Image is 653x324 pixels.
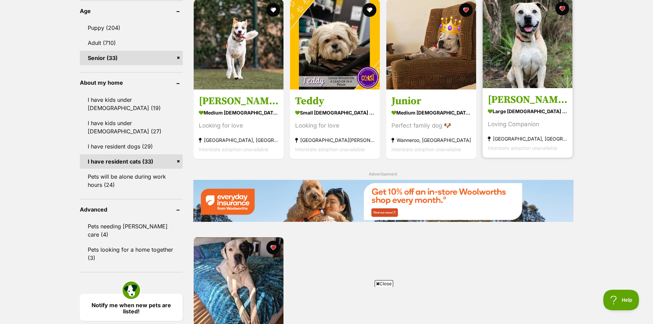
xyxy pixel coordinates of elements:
[488,106,567,116] strong: large [DEMOGRAPHIC_DATA] Dog
[80,242,183,265] a: Pets looking for a home together (3)
[193,180,573,222] img: Everyday Insurance promotional banner
[193,180,573,223] a: Everyday Insurance promotional banner
[199,108,278,118] strong: medium [DEMOGRAPHIC_DATA] Dog
[80,51,183,65] a: Senior (33)
[80,36,183,50] a: Adult (710)
[369,171,397,177] span: Advertisement
[295,135,375,145] strong: [GEOGRAPHIC_DATA][PERSON_NAME], [GEOGRAPHIC_DATA]
[199,135,278,145] strong: [GEOGRAPHIC_DATA], [GEOGRAPHIC_DATA]
[556,2,569,15] button: favourite
[80,116,183,139] a: I have kids under [DEMOGRAPHIC_DATA] (27)
[295,146,365,152] span: Interstate adoption unavailable
[295,121,375,130] div: Looking for love
[80,206,183,213] header: Advanced
[391,121,471,130] div: Perfect family dog 🐶
[266,3,280,17] button: favourite
[488,93,567,106] h3: [PERSON_NAME]
[199,95,278,108] h3: [PERSON_NAME]
[363,3,376,17] button: favourite
[80,139,183,154] a: I have resident dogs (29)
[488,120,567,129] div: Loving Companion
[391,146,461,152] span: Interstate adoption unavailable
[483,88,572,158] a: [PERSON_NAME] large [DEMOGRAPHIC_DATA] Dog Loving Companion [GEOGRAPHIC_DATA], [GEOGRAPHIC_DATA] ...
[80,93,183,115] a: I have kids under [DEMOGRAPHIC_DATA] (19)
[386,89,476,159] a: Junior medium [DEMOGRAPHIC_DATA] Dog Perfect family dog 🐶 Wanneroo, [GEOGRAPHIC_DATA] Interstate ...
[375,280,393,287] span: Close
[194,89,283,159] a: [PERSON_NAME] medium [DEMOGRAPHIC_DATA] Dog Looking for love [GEOGRAPHIC_DATA], [GEOGRAPHIC_DATA]...
[80,154,183,169] a: I have resident cats (33)
[459,3,473,17] button: favourite
[290,89,380,159] a: Teddy small [DEMOGRAPHIC_DATA] Dog Looking for love [GEOGRAPHIC_DATA][PERSON_NAME], [GEOGRAPHIC_D...
[160,290,493,321] iframe: Advertisement
[199,121,278,130] div: Looking for love
[488,134,567,143] strong: [GEOGRAPHIC_DATA], [GEOGRAPHIC_DATA]
[295,95,375,108] h3: Teddy
[488,145,557,151] span: Interstate adoption unavailable
[391,108,471,118] strong: medium [DEMOGRAPHIC_DATA] Dog
[80,8,183,14] header: Age
[80,80,183,86] header: About my home
[391,135,471,145] strong: Wanneroo, [GEOGRAPHIC_DATA]
[266,241,280,254] button: favourite
[199,146,268,152] span: Interstate adoption unavailable
[295,108,375,118] strong: small [DEMOGRAPHIC_DATA] Dog
[391,95,471,108] h3: Junior
[80,219,183,242] a: Pets needing [PERSON_NAME] care (4)
[80,294,183,321] a: Notify me when new pets are listed!
[80,169,183,192] a: Pets will be alone during work hours (24)
[80,21,183,35] a: Puppy (204)
[603,290,639,310] iframe: Help Scout Beacon - Open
